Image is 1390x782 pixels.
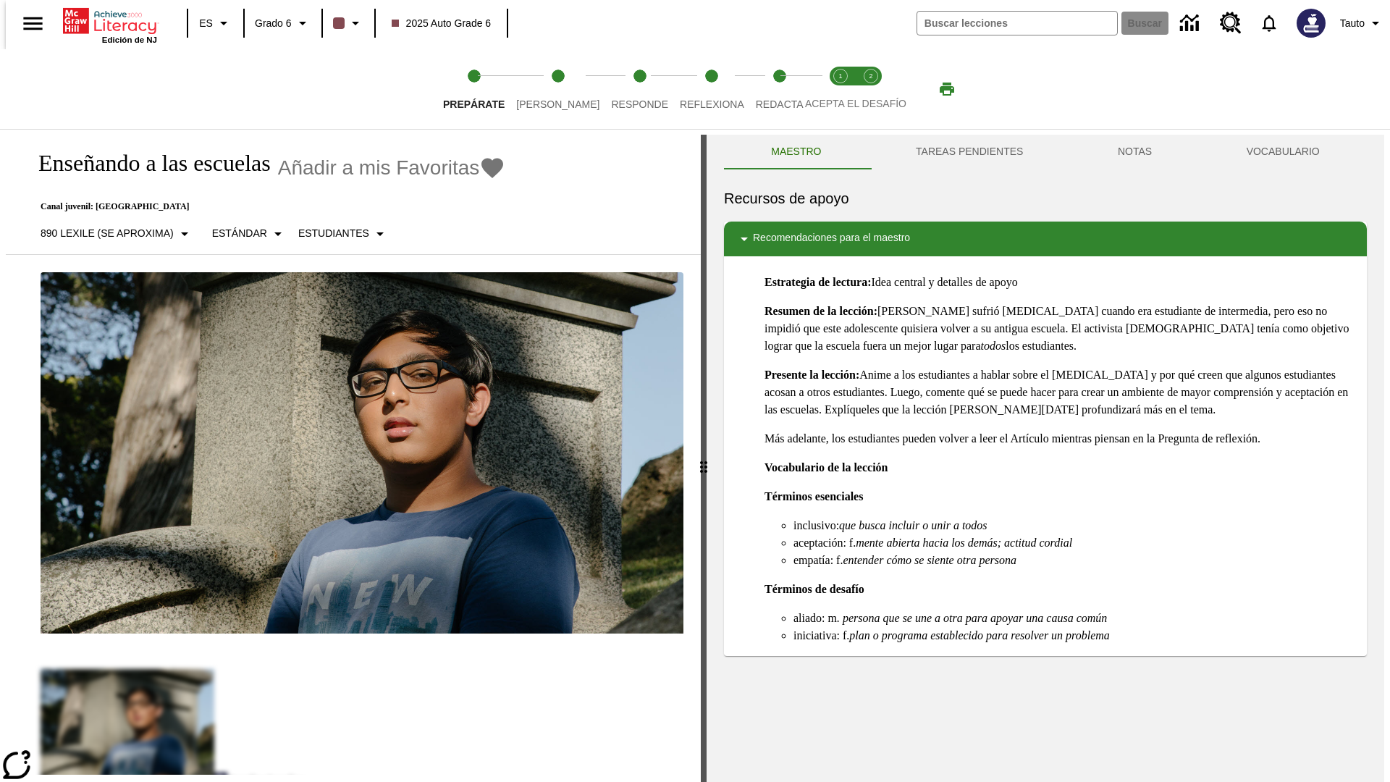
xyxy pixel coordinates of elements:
h1: Enseñando a las escuelas [23,150,271,177]
strong: Términos esenciales [764,490,863,503]
span: Prepárate [443,98,505,110]
p: 890 Lexile (Se aproxima) [41,226,174,241]
div: Instructional Panel Tabs [724,135,1367,169]
p: [PERSON_NAME] sufrió [MEDICAL_DATA] cuando era estudiante de intermedia, pero eso no impidió que ... [764,303,1355,355]
span: Responde [611,98,668,110]
button: Imprimir [924,76,970,102]
button: El color de la clase es café oscuro. Cambiar el color de la clase. [327,10,370,36]
em: . persona que se une a otra para apoyar una causa común [837,612,1107,624]
input: Buscar campo [917,12,1117,35]
button: Tipo de apoyo, Estándar [206,221,292,247]
text: 2 [869,72,872,80]
span: Redacta [756,98,804,110]
button: NOTAS [1071,135,1200,169]
p: Más adelante, los estudiantes pueden volver a leer el Artículo mientras piensan en la Pregunta de... [764,430,1355,447]
p: Estudiantes [298,226,369,241]
button: TAREAS PENDIENTES [869,135,1071,169]
button: Perfil/Configuración [1334,10,1390,36]
strong: Estrategia de lectura: [764,276,872,288]
button: Seleccione Lexile, 890 Lexile (Se aproxima) [35,221,199,247]
li: aliado: m [793,610,1355,627]
em: que busca [839,519,885,531]
button: Acepta el desafío contesta step 2 of 2 [850,49,892,129]
div: activity [707,135,1384,782]
em: mente [856,537,883,549]
button: VOCABULARIO [1199,135,1367,169]
li: inclusivo: [793,517,1355,534]
a: Notificaciones [1250,4,1288,42]
em: abierta hacia los demás; actitud cordial [886,537,1072,549]
p: Estándar [212,226,267,241]
span: Reflexiona [680,98,744,110]
button: Grado: Grado 6, Elige un grado [249,10,317,36]
button: Añadir a mis Favoritas - Enseñando a las escuelas [278,155,506,180]
button: Seleccionar estudiante [292,221,395,247]
span: [PERSON_NAME] [516,98,599,110]
h6: Recursos de apoyo [724,187,1367,210]
p: Recomendaciones para el maestro [753,230,910,248]
img: Avatar [1297,9,1326,38]
strong: Resumen de la lección: [764,305,877,317]
div: Pulsa la tecla de intro o la barra espaciadora y luego presiona las flechas de derecha e izquierd... [701,135,707,782]
em: cómo se siente otra persona [886,554,1016,566]
em: incluir o unir a todos [889,519,987,531]
span: Añadir a mis Favoritas [278,156,480,180]
strong: Términos de desafío [764,583,864,595]
li: aceptación: f. [793,534,1355,552]
text: 1 [838,72,842,80]
li: empatía: f. [793,552,1355,569]
div: reading [6,135,701,775]
button: Maestro [724,135,869,169]
div: Recomendaciones para el maestro [724,222,1367,256]
button: Redacta step 5 of 5 [744,49,815,129]
em: todos [981,340,1006,352]
strong: Presente la lección: [764,369,859,381]
img: un adolescente sentado cerca de una gran lápida de cementerio. [41,272,683,634]
button: Prepárate step 1 of 5 [431,49,516,129]
button: Reflexiona step 4 of 5 [668,49,756,129]
p: Canal juvenil: [GEOGRAPHIC_DATA] [23,201,505,212]
a: Centro de información [1171,4,1211,43]
button: Responde step 3 of 5 [599,49,680,129]
span: 2025 Auto Grade 6 [392,16,492,31]
span: ES [199,16,213,31]
button: Acepta el desafío lee step 1 of 2 [820,49,862,129]
span: Tauto [1340,16,1365,31]
em: plan o programa establecido para resolver un problema [849,629,1110,642]
span: Grado 6 [255,16,292,31]
button: Escoja un nuevo avatar [1288,4,1334,42]
span: ACEPTA EL DESAFÍO [805,98,906,109]
button: Lenguaje: ES, Selecciona un idioma [193,10,239,36]
a: Centro de recursos, Se abrirá en una pestaña nueva. [1211,4,1250,43]
span: Edición de NJ [102,35,157,44]
button: Lee step 2 of 5 [505,49,611,129]
li: iniciativa: f. [793,627,1355,644]
em: entender [843,554,883,566]
div: Portada [63,5,157,44]
p: Anime a los estudiantes a hablar sobre el [MEDICAL_DATA] y por qué creen que algunos estudiantes ... [764,366,1355,419]
strong: Vocabulario de la lección [764,461,888,474]
p: Idea central y detalles de apoyo [764,274,1355,291]
button: Abrir el menú lateral [12,2,54,45]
